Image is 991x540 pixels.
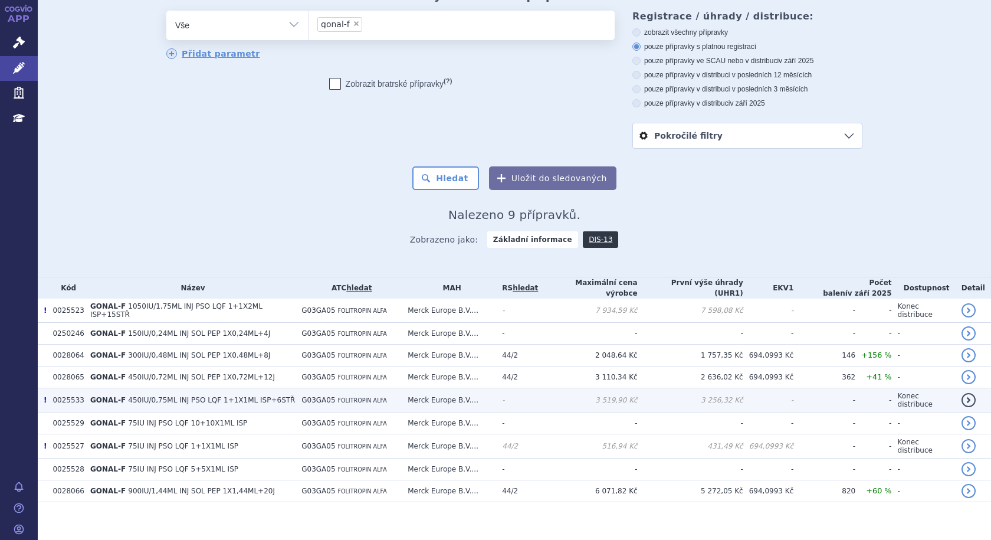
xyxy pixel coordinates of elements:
td: Konec distribuce [892,299,956,323]
td: - [892,480,956,502]
span: G03GA05 [301,487,335,495]
span: G03GA05 [301,306,335,315]
span: 75IU INJ PSO LQF 1+1X1ML ISP [128,442,238,450]
td: 0028064 [47,345,84,366]
span: FOLITROPIN ALFA [337,307,386,314]
span: GONAL-F [90,465,126,473]
a: detail [962,348,976,362]
td: - [538,323,637,345]
td: 362 [793,366,855,388]
td: - [496,413,538,434]
td: 2 048,64 Kč [538,345,637,366]
td: 3 256,32 Kč [638,388,743,413]
td: Konec distribuce [892,434,956,459]
td: - [855,388,891,413]
td: 694,0993 Kč [743,366,794,388]
span: G03GA05 [301,329,335,338]
a: detail [962,393,976,407]
td: 694,0993 Kč [743,480,794,502]
span: 150IU/0,24ML INJ SOL PEP 1X0,24ML+4J [128,329,270,338]
td: 516,94 Kč [538,434,637,459]
td: - [793,299,855,323]
span: Nalezeno 9 přípravků. [448,208,580,222]
td: 0028065 [47,366,84,388]
td: - [892,413,956,434]
span: v září 2025 [779,57,813,65]
span: gonal-f [321,20,350,28]
td: - [855,459,891,480]
a: detail [962,439,976,453]
span: 450IU/0,72ML INJ SOL PEP 1X0,72ML+12J [128,373,275,381]
a: hledat [346,284,372,292]
span: 75IU INJ PSO LQF 5+5X1ML ISP [128,465,238,473]
td: - [892,345,956,366]
td: - [793,388,855,413]
td: 0250246 [47,323,84,345]
span: G03GA05 [301,351,335,359]
td: - [638,323,743,345]
span: FOLITROPIN ALFA [337,488,386,495]
th: ATC [296,277,402,299]
span: GONAL-F [90,373,126,381]
span: 44/2 [502,442,518,450]
td: Merck Europe B.V.... [402,480,496,502]
a: detail [962,326,976,341]
span: GONAL-F [90,419,126,427]
td: Merck Europe B.V.... [402,388,496,413]
a: detail [962,416,976,430]
th: První výše úhrady (UHR1) [638,277,743,299]
span: G03GA05 [301,373,335,381]
span: v září 2025 [848,289,892,297]
td: - [743,388,794,413]
span: GONAL-F [90,302,126,310]
span: G03GA05 [301,419,335,427]
td: - [743,459,794,480]
span: 75IU INJ PSO LQF 10+10X1ML ISP [128,419,247,427]
td: Konec distribuce [892,388,956,413]
span: FOLITROPIN ALFA [337,330,386,337]
td: 7 934,59 Kč [538,299,637,323]
th: Maximální cena výrobce [538,277,637,299]
td: 3 110,34 Kč [538,366,637,388]
input: gonal-f [366,17,372,31]
span: G03GA05 [301,396,335,404]
td: 694,0993 Kč [743,434,794,459]
td: 0025527 [47,434,84,459]
th: Dostupnost [892,277,956,299]
span: 44/2 [502,487,518,495]
td: Merck Europe B.V.... [402,434,496,459]
label: pouze přípravky s platnou registrací [632,42,862,51]
td: - [538,459,637,480]
span: 300IU/0,48ML INJ SOL PEP 1X0,48ML+8J [128,351,270,359]
td: Merck Europe B.V.... [402,413,496,434]
span: FOLITROPIN ALFA [337,352,386,359]
td: - [793,323,855,345]
span: 900IU/1,44ML INJ SOL PEP 1X1,44ML+20J [128,487,275,495]
a: detail [962,370,976,384]
td: 7 598,08 Kč [638,299,743,323]
th: Název [84,277,296,299]
span: 450IU/0,75ML INJ PSO LQF 1+1X1ML ISP+6STŘ [128,396,295,404]
td: - [793,459,855,480]
span: × [353,20,360,27]
span: FOLITROPIN ALFA [337,397,386,404]
th: Počet balení [793,277,891,299]
td: 0028066 [47,480,84,502]
span: +156 % [861,351,891,359]
td: 694,0993 Kč [743,345,794,366]
span: G03GA05 [301,465,335,473]
td: - [496,299,538,323]
th: EKV1 [743,277,794,299]
a: detail [962,462,976,476]
th: MAH [402,277,496,299]
a: detail [962,484,976,498]
th: Kód [47,277,84,299]
td: 2 636,02 Kč [638,366,743,388]
th: RS [496,277,538,299]
span: Poslední data tohoto produktu jsou ze SCAU platného k 01.06.2023. [44,442,47,450]
td: 146 [793,345,855,366]
td: - [496,459,538,480]
span: v září 2025 [730,99,764,107]
a: Pokročilé filtry [633,123,862,148]
td: - [638,459,743,480]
